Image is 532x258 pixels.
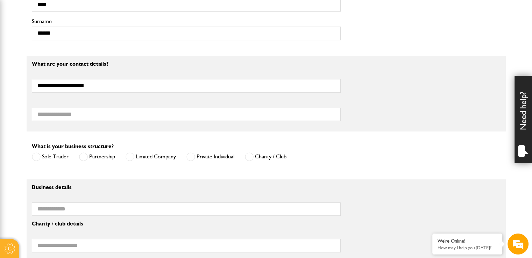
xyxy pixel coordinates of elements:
textarea: Type your message and hit 'Enter' [9,127,128,197]
p: What are your contact details? [32,61,341,67]
div: Need help? [515,76,532,163]
p: Charity / club details [32,221,341,227]
label: Private Individual [186,152,234,161]
input: Enter your email address [9,85,128,101]
div: We're Online! [438,238,497,244]
img: d_20077148190_company_1631870298795_20077148190 [12,39,29,49]
div: Chat with us now [36,39,118,48]
label: Charity / Club [245,152,286,161]
p: How may I help you today? [438,245,497,250]
em: Start Chat [95,203,127,212]
label: Limited Company [126,152,176,161]
label: Sole Trader [32,152,69,161]
input: Enter your last name [9,65,128,80]
label: What is your business structure? [32,144,114,149]
div: Minimize live chat window [115,3,132,20]
p: Business details [32,185,341,190]
label: Partnership [79,152,115,161]
input: Enter your phone number [9,106,128,121]
label: Surname [32,19,341,24]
